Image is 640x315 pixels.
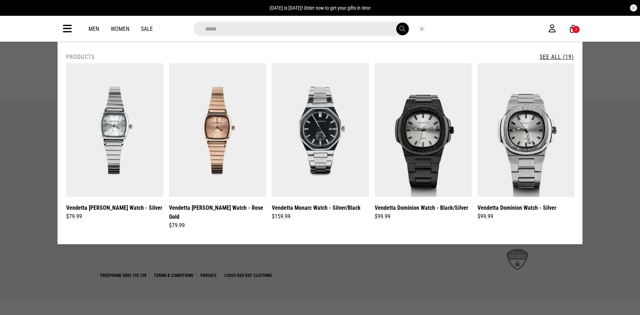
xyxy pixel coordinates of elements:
[477,212,575,221] div: $99.99
[88,26,99,32] a: Men
[375,212,472,221] div: $99.99
[66,203,162,212] a: Vendetta [PERSON_NAME] Watch - Silver
[272,212,369,221] div: $159.99
[141,26,153,32] a: Sale
[66,212,163,221] div: $79.99
[570,25,577,33] a: 3
[477,63,575,197] img: Vendetta Dominion Watch - Silver in Silver
[477,203,556,212] a: Vendetta Dominion Watch - Silver
[169,63,266,197] img: Vendetta Camille Watch - Rose Gold in Pink
[418,25,426,33] button: Close search
[270,5,371,11] span: [DATE] is [DATE]! Order now to get your gifts in time
[66,63,163,197] img: Vendetta Camille Watch - Silver in Silver
[66,54,95,60] h2: Products
[575,27,577,32] div: 3
[272,63,369,197] img: Vendetta Monarc Watch - Silver/black in Silver
[375,203,468,212] a: Vendetta Dominion Watch - Black/Silver
[272,203,361,212] a: Vendetta Monarc Watch - Silver/Black
[111,26,129,32] a: Women
[6,3,27,24] button: Open LiveChat chat widget
[375,63,472,197] img: Vendetta Dominion Watch - Black/silver in Black
[169,203,266,221] a: Vendetta [PERSON_NAME] Watch - Rose Gold
[169,221,266,230] div: $79.99
[540,54,574,60] a: See All (19)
